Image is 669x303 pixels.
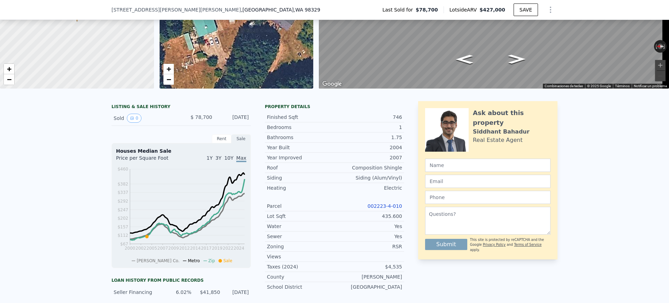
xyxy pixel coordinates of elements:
[167,289,191,296] div: 6.02%
[223,246,233,251] tspan: 2022
[425,159,551,172] input: Name
[483,243,506,247] a: Privacy Policy
[117,233,128,238] tspan: $112
[655,60,666,70] button: Ampliar
[125,246,136,251] tspan: 2000
[416,6,438,13] span: $78,700
[4,64,14,74] a: Zoom in
[127,114,141,123] button: View historical data
[267,283,334,290] div: School District
[111,6,241,13] span: [STREET_ADDRESS][PERSON_NAME][PERSON_NAME]
[231,134,251,143] div: Sale
[241,6,320,13] span: , [GEOGRAPHIC_DATA]
[137,258,179,263] span: [PERSON_NAME] Co.
[334,114,402,121] div: 746
[207,155,213,161] span: 1Y
[425,175,551,188] input: Email
[117,216,128,221] tspan: $202
[267,223,334,230] div: Water
[334,213,402,220] div: 435.600
[267,154,334,161] div: Year Improved
[473,128,530,136] div: Siddhant Bahadur
[334,263,402,270] div: $4,535
[267,114,334,121] div: Finished Sqft
[334,154,402,161] div: 2007
[294,7,320,13] span: , WA 98329
[334,273,402,280] div: [PERSON_NAME]
[334,223,402,230] div: Yes
[224,289,249,296] div: [DATE]
[514,243,541,247] a: Terms of Service
[166,75,171,84] span: −
[449,6,479,13] span: Lotside ARV
[114,114,176,123] div: Sold
[267,273,334,280] div: County
[114,289,163,296] div: Seller Financing
[218,114,249,123] div: [DATE]
[267,184,334,191] div: Heating
[120,242,128,247] tspan: $67
[544,3,557,17] button: Show Options
[208,258,215,263] span: Zip
[587,84,611,88] span: © 2025 Google
[116,147,246,154] div: Houses Median Sale
[163,64,174,74] a: Zoom in
[615,84,630,88] a: Términos (se abre en una nueva pestaña)
[236,155,246,162] span: Max
[168,246,179,251] tspan: 2009
[7,75,11,84] span: −
[136,246,146,251] tspan: 2002
[234,246,245,251] tspan: 2024
[334,283,402,290] div: [GEOGRAPHIC_DATA]
[448,53,480,66] path: Ir hacia el norte, Wright Bliss Rd NW
[166,65,171,73] span: +
[425,191,551,204] input: Phone
[655,71,666,81] button: Reducir
[117,190,128,195] tspan: $337
[223,258,232,263] span: Sale
[215,155,221,161] span: 3Y
[188,258,200,263] span: Metro
[111,278,251,283] div: Loan history from public records
[334,184,402,191] div: Electric
[212,134,231,143] div: Rent
[267,203,334,210] div: Parcel
[334,144,402,151] div: 2004
[267,124,334,131] div: Bedrooms
[117,182,128,187] tspan: $382
[663,40,667,53] button: Girar a la derecha
[190,246,201,251] tspan: 2014
[382,6,416,13] span: Last Sold for
[117,207,128,212] tspan: $247
[473,136,523,144] div: Real Estate Agent
[117,167,128,172] tspan: $460
[479,7,505,13] span: $427,000
[334,124,402,131] div: 1
[163,74,174,85] a: Zoom out
[267,213,334,220] div: Lot Sqft
[267,174,334,181] div: Siding
[157,246,168,251] tspan: 2007
[116,154,181,166] div: Price per Square Foot
[473,108,551,128] div: Ask about this property
[146,246,157,251] tspan: 2005
[368,203,402,209] a: 002223-4-010
[267,263,334,270] div: Taxes (2024)
[334,134,402,141] div: 1.75
[201,246,212,251] tspan: 2017
[7,65,11,73] span: +
[179,246,190,251] tspan: 2012
[470,237,551,252] div: This site is protected by reCAPTCHA and the Google and apply.
[267,144,334,151] div: Year Built
[321,79,344,89] img: Google
[334,233,402,240] div: Yes
[267,253,334,260] div: Views
[501,52,532,66] path: Ir hacia el sur, Wright Bliss Rd NW
[191,114,212,120] span: $ 78,700
[334,243,402,250] div: RSR
[334,164,402,171] div: Composition Shingle
[267,233,334,240] div: Sewer
[111,104,251,111] div: LISTING & SALE HISTORY
[267,134,334,141] div: Bathrooms
[654,40,658,53] button: Rotar a la izquierda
